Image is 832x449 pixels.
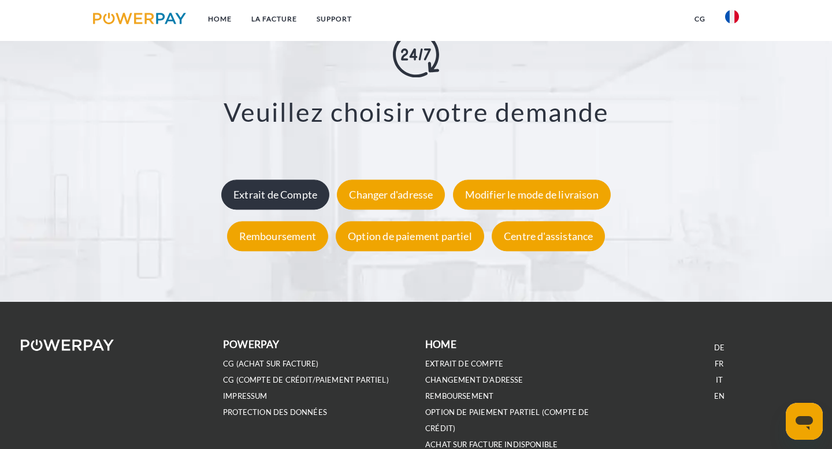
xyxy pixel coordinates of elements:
a: Home [198,9,242,29]
div: Modifier le mode de livraison [453,179,611,209]
img: fr [725,10,739,24]
h3: Veuillez choisir votre demande [56,96,776,128]
b: POWERPAY [223,338,279,350]
a: Centre d'assistance [489,230,608,242]
img: logo-powerpay-white.svg [21,339,114,351]
a: Remboursement [224,230,331,242]
div: Changer d'adresse [337,179,445,209]
div: Extrait de Compte [221,179,329,209]
a: LA FACTURE [242,9,307,29]
img: logo-powerpay.svg [93,13,186,24]
a: DE [714,343,725,353]
b: Home [425,338,456,350]
div: Option de paiement partiel [336,221,484,251]
div: Remboursement [227,221,328,251]
div: Centre d'assistance [492,221,605,251]
a: Extrait de Compte [218,188,332,201]
a: REMBOURSEMENT [425,391,493,401]
a: Modifier le mode de livraison [450,188,614,201]
a: Changer d'adresse [334,188,448,201]
a: OPTION DE PAIEMENT PARTIEL (Compte de crédit) [425,407,589,433]
a: CG (Compte de crédit/paiement partiel) [223,375,389,385]
a: Changement d'adresse [425,375,523,385]
a: IMPRESSUM [223,391,268,401]
a: IT [716,375,723,385]
a: FR [715,359,723,369]
a: PROTECTION DES DONNÉES [223,407,327,417]
a: Option de paiement partiel [333,230,487,242]
iframe: Bouton de lancement de la fenêtre de messagerie [786,403,823,440]
a: EN [714,391,725,401]
a: EXTRAIT DE COMPTE [425,359,503,369]
a: CG [685,9,715,29]
img: online-shopping.svg [393,31,439,77]
a: CG (achat sur facture) [223,359,318,369]
a: Support [307,9,362,29]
